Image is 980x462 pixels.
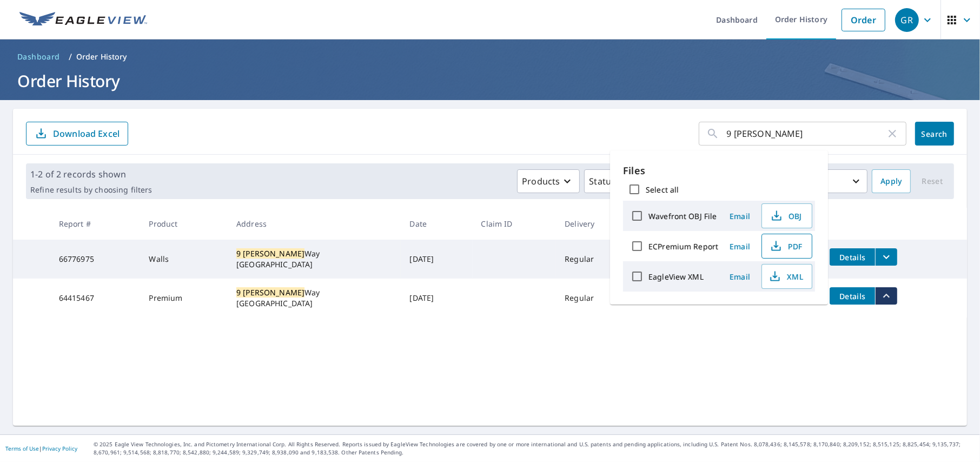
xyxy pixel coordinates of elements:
span: Details [836,252,869,262]
label: Wavefront OBJ File [648,211,717,221]
p: Status [589,175,615,188]
span: Dashboard [17,51,60,62]
div: GR [895,8,919,32]
th: Report # [50,208,141,240]
label: EagleView XML [648,272,704,282]
span: Search [924,129,945,139]
div: Way [GEOGRAPHIC_DATA] [236,287,393,309]
button: detailsBtn-66776975 [830,248,875,266]
a: Dashboard [13,48,64,65]
button: XML [762,264,812,289]
mark: 9 [PERSON_NAME] [236,248,304,259]
button: Download Excel [26,122,128,146]
div: Way [GEOGRAPHIC_DATA] [236,248,393,270]
td: [DATE] [401,279,472,318]
h1: Order History [13,70,967,92]
button: OBJ [762,203,812,228]
p: Download Excel [53,128,120,140]
td: Walls [141,240,228,279]
button: filesDropdownBtn-64415467 [875,287,897,305]
span: PDF [769,240,803,253]
label: ECPremium Report [648,241,718,252]
td: 64415467 [50,279,141,318]
button: Search [915,122,954,146]
th: Product [141,208,228,240]
span: Email [727,241,753,252]
td: 66776975 [50,240,141,279]
th: Date [401,208,472,240]
th: Address [228,208,401,240]
span: Details [836,291,869,301]
button: Email [723,238,757,255]
a: Terms of Use [5,445,39,452]
p: | [5,445,77,452]
input: Address, Report #, Claim ID, etc. [727,118,886,149]
p: © 2025 Eagle View Technologies, Inc. and Pictometry International Corp. All Rights Reserved. Repo... [94,440,975,457]
p: Products [522,175,560,188]
li: / [69,50,72,63]
button: Products [517,169,580,193]
span: Apply [880,175,902,188]
button: filesDropdownBtn-66776975 [875,248,897,266]
button: Email [723,268,757,285]
p: Order History [76,51,127,62]
span: Email [727,272,753,282]
button: detailsBtn-64415467 [830,287,875,305]
a: Privacy Policy [42,445,77,452]
label: Select all [646,184,679,195]
nav: breadcrumb [13,48,967,65]
td: Premium [141,279,228,318]
mark: 9 [PERSON_NAME] [236,287,304,298]
p: Files [623,163,815,178]
a: Order [842,9,885,31]
td: [DATE] [401,240,472,279]
p: 1-2 of 2 records shown [30,168,152,181]
button: Apply [872,169,911,193]
td: Regular [556,240,637,279]
span: OBJ [769,209,803,222]
th: Delivery [556,208,637,240]
span: Email [727,211,753,221]
button: PDF [762,234,812,259]
span: XML [769,270,803,283]
button: Status [584,169,635,193]
button: Email [723,208,757,225]
img: EV Logo [19,12,147,28]
p: Refine results by choosing filters [30,185,152,195]
td: Regular [556,279,637,318]
th: Claim ID [473,208,557,240]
